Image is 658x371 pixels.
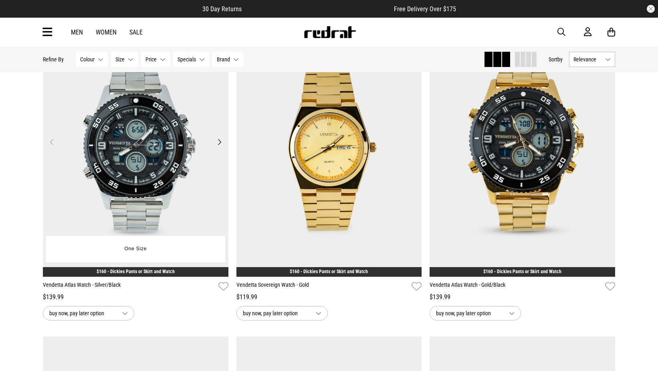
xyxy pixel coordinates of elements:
[43,281,215,292] a: Vendetta Atlas Watch - Silver/Black
[49,308,116,318] span: buy now, pay later option
[43,306,134,320] button: buy now, pay later option
[111,52,138,67] button: Size
[97,269,175,274] a: $160 - Dickies Pants or Skirt and Watch
[236,306,328,320] button: buy now, pay later option
[43,292,228,302] div: $139.99
[243,308,309,318] span: buy now, pay later option
[236,17,422,277] img: Vendetta Sovereign Watch - Gold in Gold
[573,56,602,63] span: Relevance
[43,17,228,277] img: Vendetta Atlas Watch - Silver/black in Silver
[178,56,196,63] span: Specials
[430,281,602,292] a: Vendetta Atlas Watch - Gold/Black
[569,52,615,67] button: Relevance
[115,56,125,63] span: Size
[394,5,456,13] span: Free Delivery Over $175
[145,56,157,63] span: Price
[47,137,57,147] button: Previous
[214,137,224,147] button: Next
[549,55,563,64] button: Sortby
[290,269,368,274] a: $160 - Dickies Pants or Skirt and Watch
[96,28,117,36] a: Women
[430,17,615,277] img: Vendetta Atlas Watch - Gold/black in Multi
[557,56,563,63] span: by
[43,56,64,63] p: Refine By
[76,52,108,67] button: Colour
[236,281,409,292] a: Vendetta Sovereign Watch - Gold
[303,26,356,38] img: Redrat logo
[129,28,143,36] a: Sale
[483,269,561,274] a: $160 - Dickies Pants or Skirt and Watch
[80,56,95,63] span: Colour
[173,52,209,67] button: Specials
[217,56,230,63] span: Brand
[430,292,615,302] div: $139.99
[141,52,170,67] button: Price
[202,5,242,13] span: 30 Day Returns
[118,242,153,256] button: One Size
[430,306,521,320] button: buy now, pay later option
[6,3,30,27] button: Open LiveChat chat widget
[212,52,243,67] button: Brand
[436,308,503,318] span: buy now, pay later option
[236,292,422,302] div: $119.99
[71,28,83,36] a: Men
[258,5,378,13] iframe: Customer reviews powered by Trustpilot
